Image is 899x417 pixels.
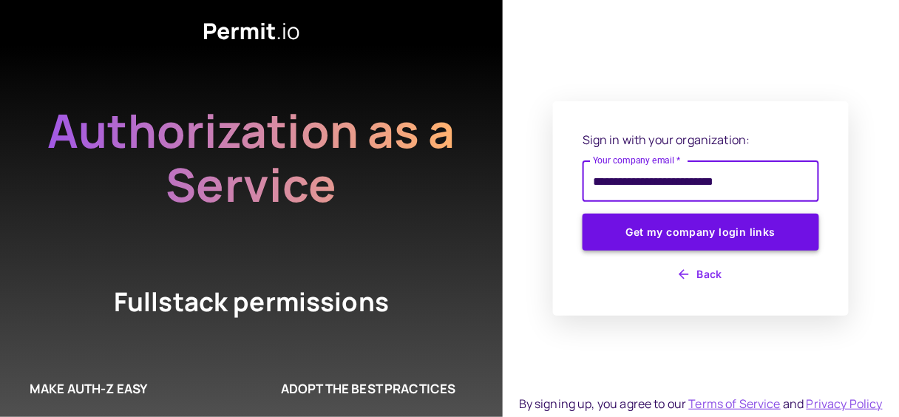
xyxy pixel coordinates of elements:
h6: ADOPT THE BEST PRACTICES [281,379,458,399]
label: Your company email [593,154,681,166]
div: By signing up, you agree to our and [519,395,883,413]
h4: Fullstack permissions [59,284,444,320]
button: Back [583,262,819,286]
h6: MAKE AUTH-Z EASY [30,379,207,399]
button: Get my company login links [583,214,819,251]
a: Privacy Policy [807,396,883,412]
a: Terms of Service [689,396,781,412]
p: Sign in with your organization: [583,131,819,149]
